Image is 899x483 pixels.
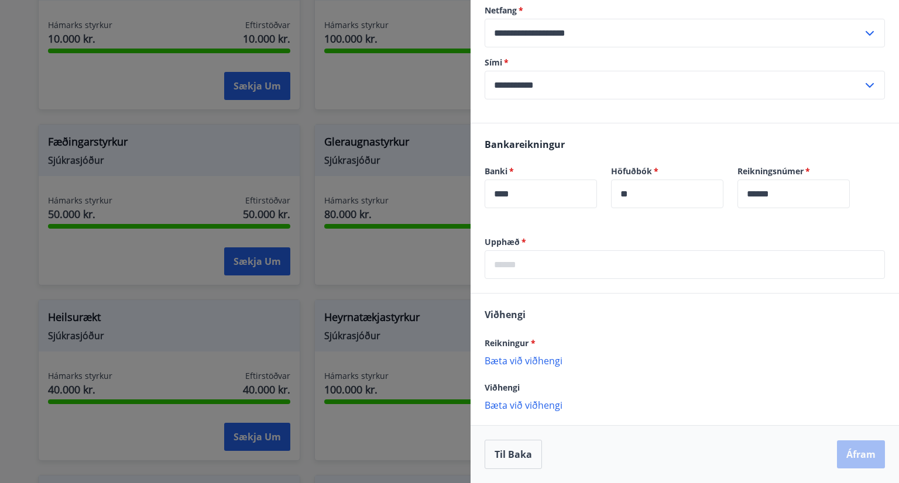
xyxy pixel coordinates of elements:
label: Banki [485,165,597,177]
p: Bæta við viðhengi [485,399,885,410]
label: Höfuðbók [611,165,723,177]
label: Reikningsnúmer [737,165,850,177]
span: Reikningur [485,337,536,349]
div: Upphæð [485,250,885,279]
span: Bankareikningur [485,138,565,151]
span: Viðhengi [485,308,526,321]
button: Til baka [485,440,542,469]
p: Bæta við viðhengi [485,354,885,366]
label: Upphæð [485,236,885,248]
label: Sími [485,57,885,68]
span: Viðhengi [485,382,520,393]
label: Netfang [485,5,885,16]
